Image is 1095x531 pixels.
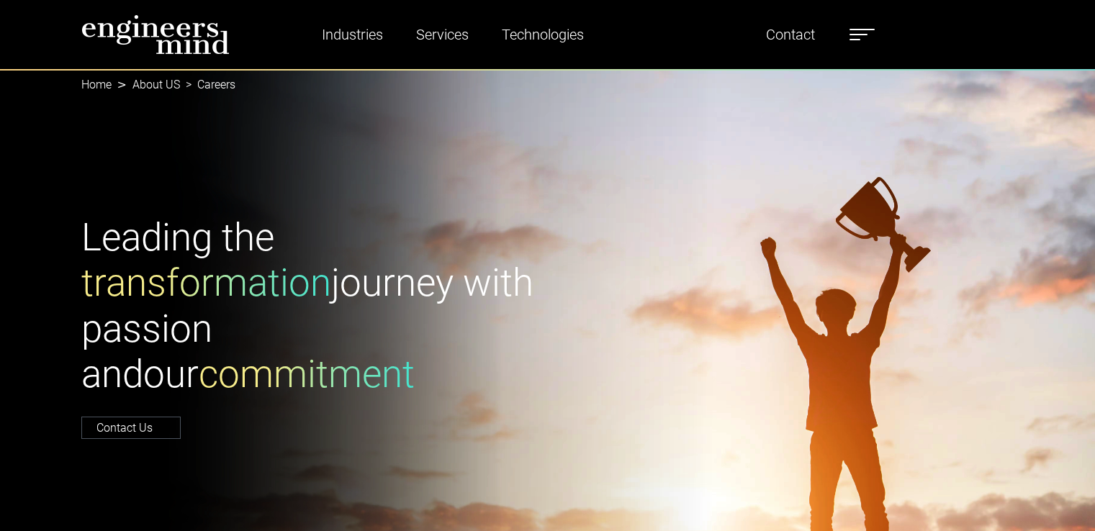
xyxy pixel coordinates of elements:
[81,417,181,439] a: Contact Us
[81,260,331,305] span: transformation
[760,18,821,51] a: Contact
[410,18,474,51] a: Services
[81,78,112,91] a: Home
[316,18,389,51] a: Industries
[81,69,1014,101] nav: breadcrumb
[81,215,539,398] h1: Leading the journey with passion and our
[180,76,235,94] li: Careers
[81,14,230,55] img: logo
[496,18,590,51] a: Technologies
[132,78,180,91] a: About US
[199,352,415,396] span: commitment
